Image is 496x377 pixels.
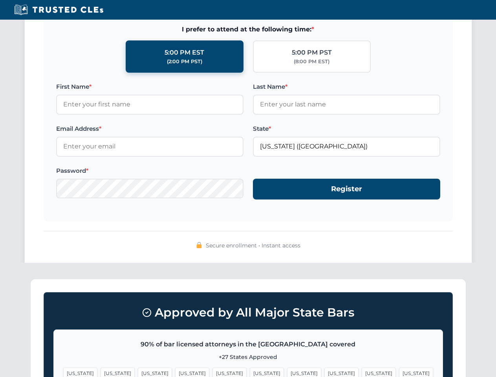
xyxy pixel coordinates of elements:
[12,4,106,16] img: Trusted CLEs
[56,95,243,114] input: Enter your first name
[196,242,202,248] img: 🔒
[253,137,440,156] input: Florida (FL)
[167,58,202,66] div: (2:00 PM PST)
[63,353,433,361] p: +27 States Approved
[165,48,204,58] div: 5:00 PM EST
[292,48,332,58] div: 5:00 PM PST
[56,82,243,92] label: First Name
[253,124,440,134] label: State
[294,58,329,66] div: (8:00 PM EST)
[53,302,443,323] h3: Approved by All Major State Bars
[253,179,440,199] button: Register
[56,137,243,156] input: Enter your email
[206,241,300,250] span: Secure enrollment • Instant access
[253,95,440,114] input: Enter your last name
[56,166,243,176] label: Password
[56,124,243,134] label: Email Address
[56,24,440,35] span: I prefer to attend at the following time:
[63,339,433,350] p: 90% of bar licensed attorneys in the [GEOGRAPHIC_DATA] covered
[253,82,440,92] label: Last Name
